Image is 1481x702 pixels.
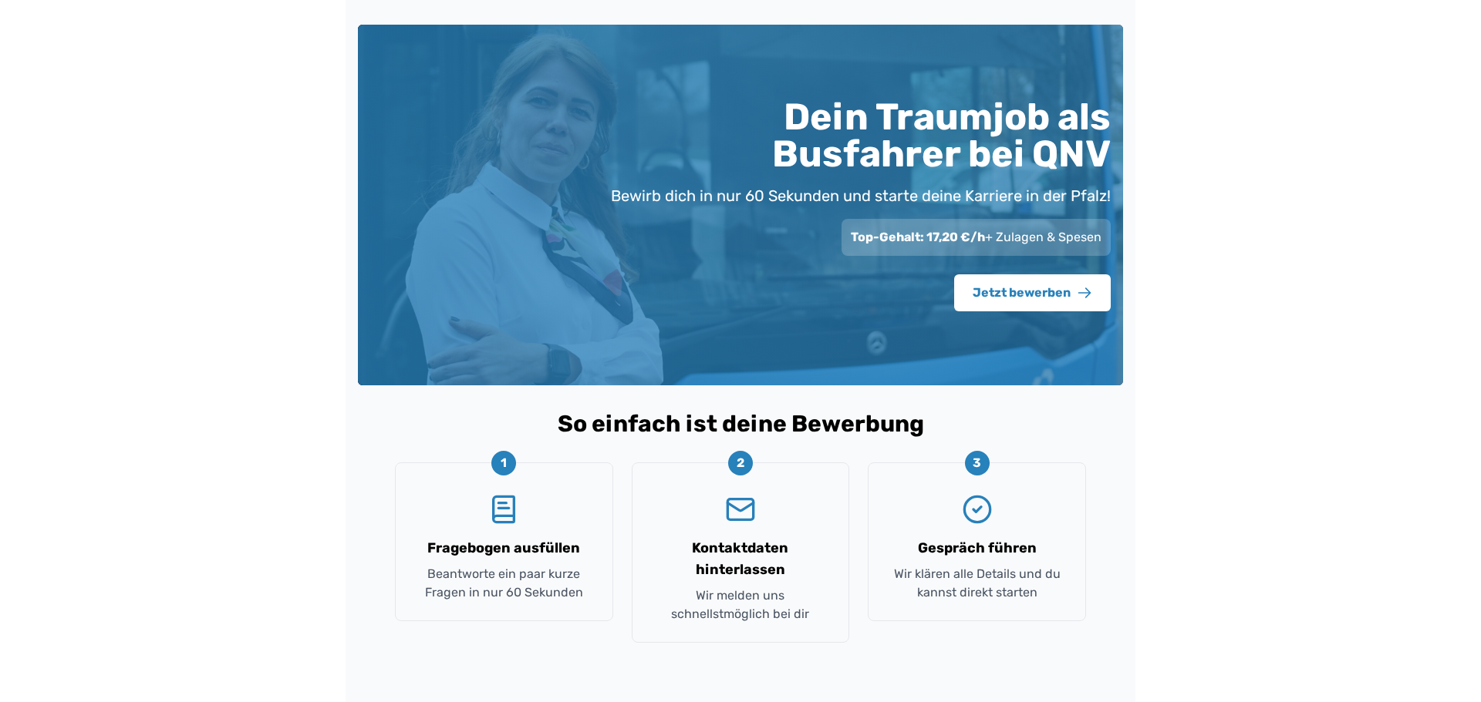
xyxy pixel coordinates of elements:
[488,494,519,525] svg: BookText
[728,451,753,475] div: 2
[414,565,594,602] p: Beantworte ein paar kurze Fragen in nur 60 Sekunden
[851,230,985,244] span: Top-Gehalt: 17,20 €/h
[918,537,1037,559] h3: Gespräch führen
[592,99,1111,173] h1: Dein Traumjob als Busfahrer bei QNV
[651,537,831,580] h3: Kontaktdaten hinterlassen
[370,410,1111,438] h2: So einfach ist deine Bewerbung
[725,494,756,525] svg: Mail
[842,219,1111,256] div: + Zulagen & Spesen
[887,565,1067,602] p: Wir klären alle Details und du kannst direkt starten
[651,586,831,623] p: Wir melden uns schnellstmöglich bei dir
[962,494,993,525] svg: CircleCheck
[965,451,990,475] div: 3
[611,185,1111,207] p: Bewirb dich in nur 60 Sekunden und starte deine Karriere in der Pfalz!
[954,274,1111,311] button: Jetzt bewerben
[427,537,580,559] h3: Fragebogen ausfüllen
[491,451,516,475] div: 1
